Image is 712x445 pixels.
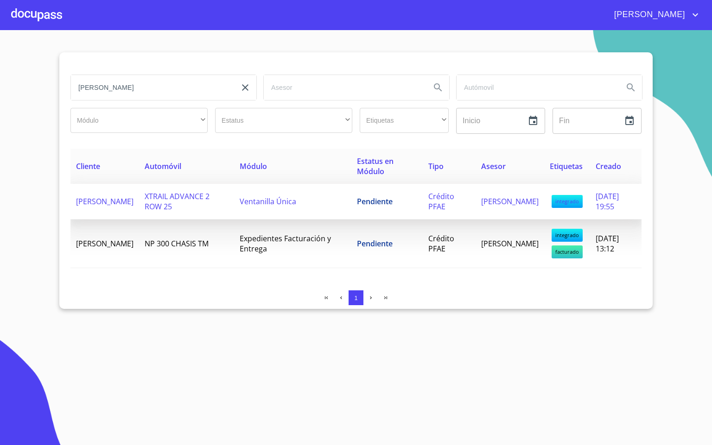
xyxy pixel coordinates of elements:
div: ​ [360,108,449,133]
span: [PERSON_NAME] [607,7,690,22]
span: Módulo [240,161,267,171]
span: facturado [552,245,583,258]
span: [PERSON_NAME] [481,196,539,207]
span: Pendiente [357,238,393,249]
span: Crédito PFAE [428,233,454,254]
span: integrado [552,195,583,208]
button: 1 [349,290,363,305]
span: Ventanilla Única [240,196,296,207]
span: [DATE] 13:12 [596,233,619,254]
span: Pendiente [357,196,393,207]
span: Etiquetas [550,161,583,171]
button: clear input [234,76,256,99]
button: account of current user [607,7,701,22]
span: Automóvil [145,161,181,171]
span: Expedientes Facturación y Entrega [240,233,331,254]
span: integrado [552,229,583,242]
span: Estatus en Módulo [357,156,394,176]
span: Asesor [481,161,506,171]
span: Creado [596,161,621,171]
span: Crédito PFAE [428,191,454,212]
span: 1 [354,295,357,301]
input: search [71,75,230,100]
span: Tipo [428,161,444,171]
span: XTRAIL ADVANCE 2 ROW 25 [145,191,210,212]
button: Search [427,76,449,99]
div: ​ [215,108,352,133]
span: [PERSON_NAME] [76,238,133,249]
button: Search [620,76,642,99]
span: [DATE] 19:55 [596,191,619,212]
span: Cliente [76,161,100,171]
input: search [264,75,423,100]
span: [PERSON_NAME] [76,196,133,207]
span: NP 300 CHASIS TM [145,238,209,249]
span: [PERSON_NAME] [481,238,539,249]
input: search [457,75,616,100]
div: ​ [70,108,208,133]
